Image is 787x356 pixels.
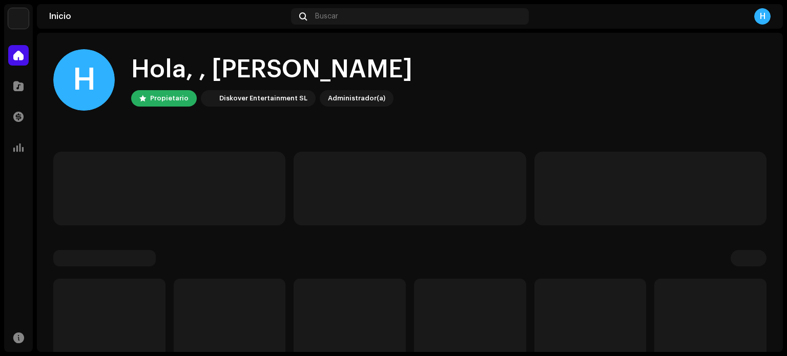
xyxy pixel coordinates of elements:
[53,49,115,111] div: H
[754,8,771,25] div: H
[219,92,307,104] div: Diskover Entertainment SL
[315,12,338,20] span: Buscar
[150,92,189,104] div: Propietario
[203,92,215,104] img: 297a105e-aa6c-4183-9ff4-27133c00f2e2
[328,92,385,104] div: Administrador(a)
[8,8,29,29] img: 297a105e-aa6c-4183-9ff4-27133c00f2e2
[49,12,287,20] div: Inicio
[131,53,412,86] div: Hola, , [PERSON_NAME]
